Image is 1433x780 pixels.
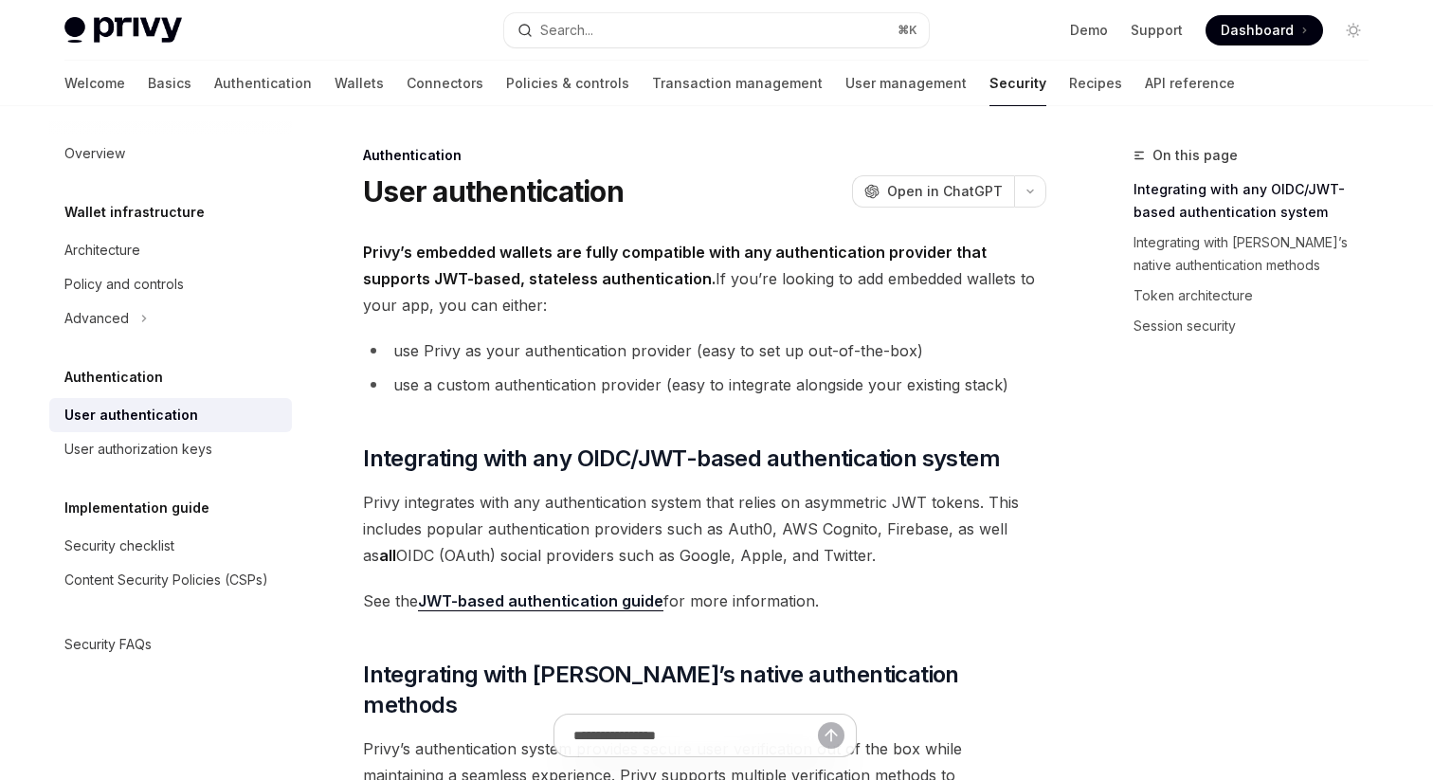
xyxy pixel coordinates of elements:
a: User authorization keys [49,432,292,466]
a: Architecture [49,233,292,267]
a: API reference [1145,61,1235,106]
div: User authentication [64,404,198,426]
span: See the for more information. [363,588,1046,614]
span: Integrating with [PERSON_NAME]’s native authentication methods [363,660,1046,720]
a: User authentication [49,398,292,432]
a: Authentication [214,61,312,106]
div: Security FAQs [64,633,152,656]
div: Architecture [64,239,140,262]
a: Connectors [407,61,483,106]
button: Open in ChatGPT [852,175,1014,208]
a: Dashboard [1206,15,1323,45]
a: Integrating with any OIDC/JWT-based authentication system [1134,174,1384,227]
a: Session security [1134,311,1384,341]
a: Policies & controls [506,61,629,106]
div: Search... [540,19,593,42]
button: Advanced [49,301,292,336]
a: Policy and controls [49,267,292,301]
div: User authorization keys [64,438,212,461]
a: Token architecture [1134,281,1384,311]
a: Support [1131,21,1183,40]
span: Privy integrates with any authentication system that relies on asymmetric JWT tokens. This includ... [363,489,1046,569]
li: use a custom authentication provider (easy to integrate alongside your existing stack) [363,372,1046,398]
h5: Wallet infrastructure [64,201,205,224]
a: Wallets [335,61,384,106]
div: Security checklist [64,535,174,557]
a: Welcome [64,61,125,106]
strong: all [379,546,396,565]
span: ⌘ K [898,23,917,38]
a: Integrating with [PERSON_NAME]’s native authentication methods [1134,227,1384,281]
h1: User authentication [363,174,624,209]
a: Demo [1070,21,1108,40]
h5: Implementation guide [64,497,209,519]
div: Policy and controls [64,273,184,296]
button: Toggle dark mode [1338,15,1369,45]
a: Transaction management [652,61,823,106]
a: JWT-based authentication guide [418,591,663,611]
span: Dashboard [1221,21,1294,40]
a: User management [845,61,967,106]
a: Security [989,61,1046,106]
a: Recipes [1069,61,1122,106]
a: Security FAQs [49,627,292,662]
img: light logo [64,17,182,44]
span: Open in ChatGPT [887,182,1003,201]
button: Search...⌘K [504,13,929,47]
input: Ask a question... [573,715,818,756]
div: Content Security Policies (CSPs) [64,569,268,591]
a: Overview [49,136,292,171]
strong: Privy’s embedded wallets are fully compatible with any authentication provider that supports JWT-... [363,243,987,288]
div: Authentication [363,146,1046,165]
a: Basics [148,61,191,106]
a: Content Security Policies (CSPs) [49,563,292,597]
h5: Authentication [64,366,163,389]
span: Integrating with any OIDC/JWT-based authentication system [363,444,1000,474]
li: use Privy as your authentication provider (easy to set up out-of-the-box) [363,337,1046,364]
span: If you’re looking to add embedded wallets to your app, you can either: [363,239,1046,318]
a: Security checklist [49,529,292,563]
button: Send message [818,722,844,749]
div: Advanced [64,307,129,330]
div: Overview [64,142,125,165]
span: On this page [1152,144,1238,167]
